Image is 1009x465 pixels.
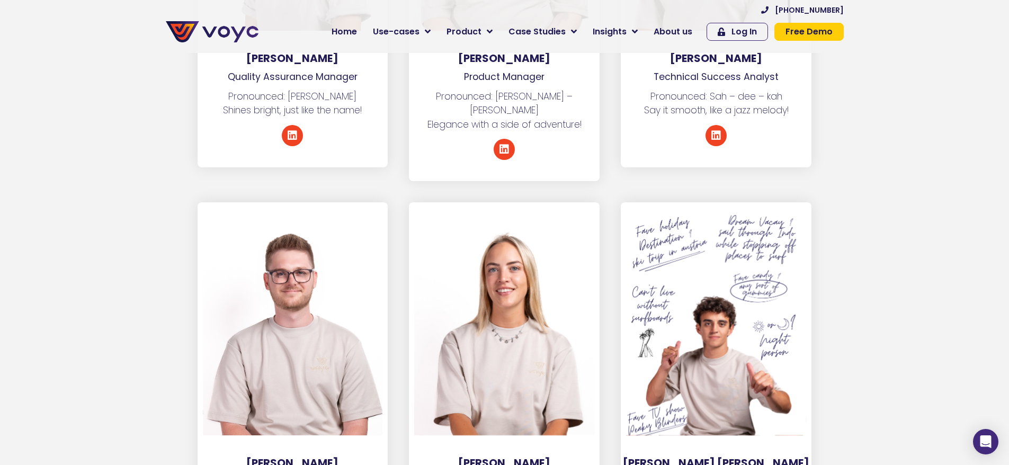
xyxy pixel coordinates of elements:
p: Pronounced: Sah – dee – kah Say it smooth, like a jazz melody! [621,90,811,118]
p: Product Manager [409,70,600,84]
a: Product [439,21,501,42]
span: Insights [593,25,627,38]
a: [PHONE_NUMBER] [761,6,844,14]
p: Technical Success Analyst [621,70,811,84]
a: Free Demo [774,23,844,41]
span: Use-cases [373,25,419,38]
h3: [PERSON_NAME] [198,52,388,65]
img: voyc-full-logo [166,21,258,42]
h3: [PERSON_NAME] [621,52,811,65]
a: Home [324,21,365,42]
span: Case Studies [508,25,566,38]
h3: [PERSON_NAME] [409,52,600,65]
span: About us [654,25,692,38]
span: Log In [731,28,757,36]
span: Product [447,25,481,38]
p: Pronounced: [PERSON_NAME] Shines bright, just like the name! [198,90,388,118]
a: Use-cases [365,21,439,42]
span: [PHONE_NUMBER] [775,6,844,14]
a: About us [646,21,700,42]
div: Open Intercom Messenger [973,429,998,454]
a: Case Studies [501,21,585,42]
p: Pronounced: [PERSON_NAME] – [PERSON_NAME] Elegance with a side of adventure! [409,90,600,131]
a: Insights [585,21,646,42]
span: Free Demo [785,28,833,36]
span: Home [332,25,357,38]
p: Quality Assurance Manager [198,70,388,84]
a: Log In [707,23,768,41]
